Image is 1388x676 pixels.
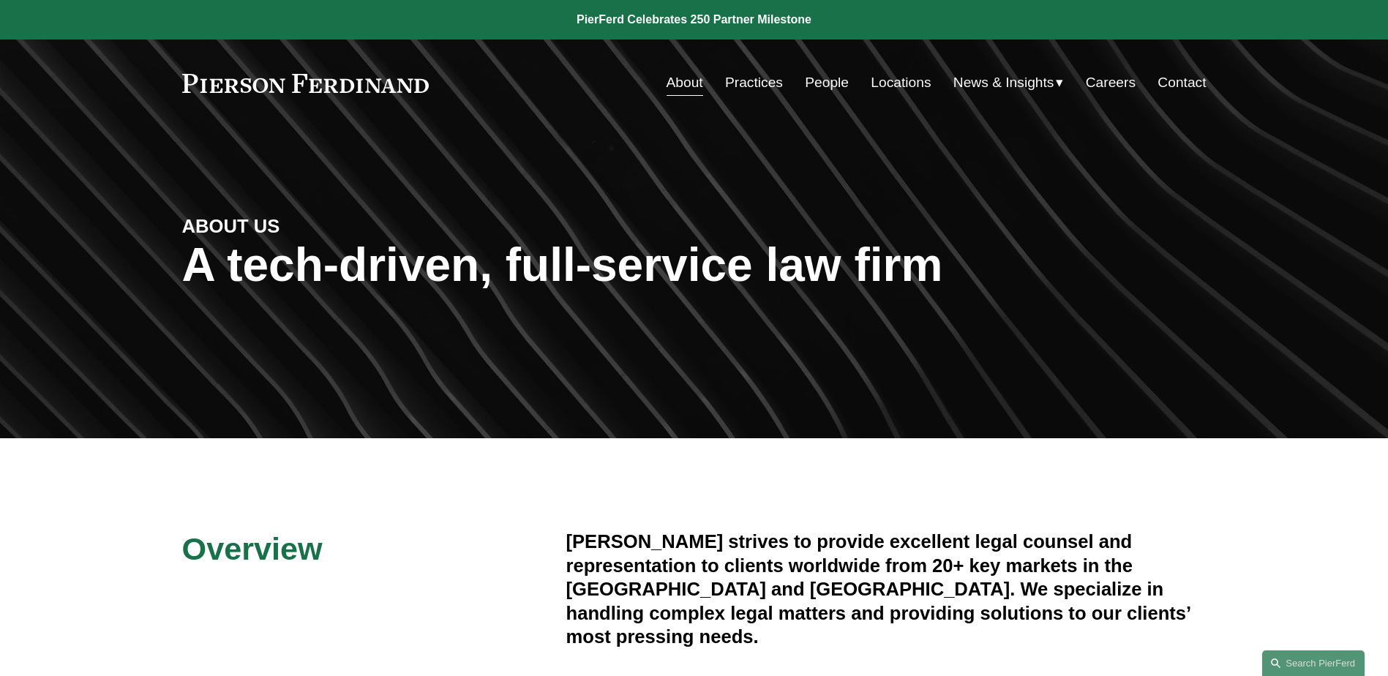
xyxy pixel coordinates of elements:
a: Search this site [1262,650,1365,676]
a: Contact [1158,69,1206,97]
a: Practices [725,69,783,97]
span: News & Insights [953,70,1054,96]
a: Careers [1086,69,1136,97]
h4: [PERSON_NAME] strives to provide excellent legal counsel and representation to clients worldwide ... [566,530,1207,648]
h1: A tech-driven, full-service law firm [182,239,1207,292]
a: folder dropdown [953,69,1064,97]
a: Locations [871,69,931,97]
a: About [667,69,703,97]
strong: ABOUT US [182,216,280,236]
a: People [805,69,849,97]
span: Overview [182,531,323,566]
